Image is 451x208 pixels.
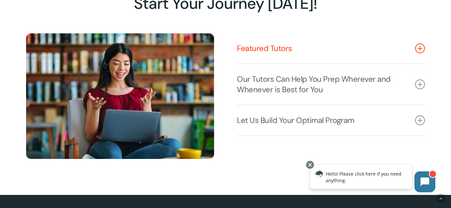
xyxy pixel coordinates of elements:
iframe: Chatbot [303,160,442,199]
a: Let Us Build Your Optimal Program [237,105,425,135]
a: Our Tutors Can Help You Prep Wherever and Whenever is Best for You [237,64,425,105]
img: Online Tutoring 7 [26,33,214,159]
a: Featured Tutors [237,33,425,63]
